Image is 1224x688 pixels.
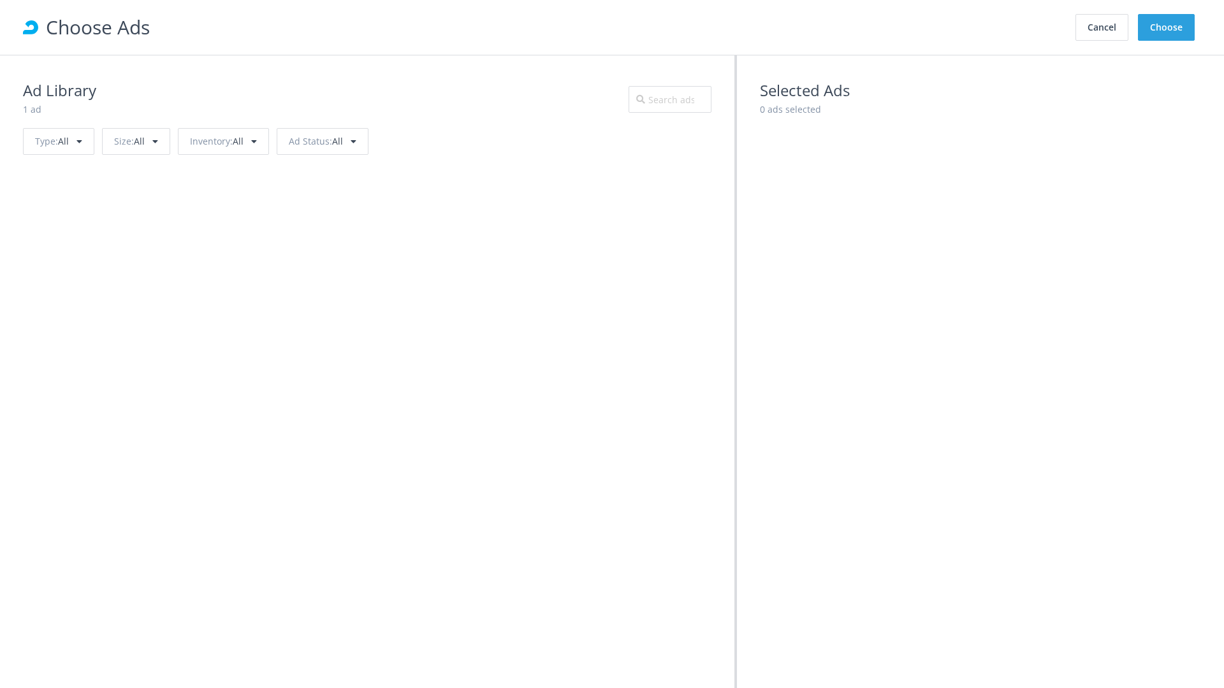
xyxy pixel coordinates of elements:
[102,128,170,155] div: All
[23,20,38,35] div: RollWorks
[289,135,332,147] span: Ad Status :
[1138,14,1195,41] button: Choose
[23,103,41,115] span: 1 ad
[760,78,1201,103] h2: Selected Ads
[629,86,711,113] input: Search ads
[760,103,821,115] span: 0 ads selected
[23,128,94,155] div: All
[277,128,368,155] div: All
[178,128,269,155] div: All
[32,9,58,20] span: Help
[114,135,134,147] span: Size :
[46,12,1072,42] h1: Choose Ads
[190,135,233,147] span: Inventory :
[35,135,58,147] span: Type :
[1075,14,1128,41] button: Cancel
[23,78,96,103] h2: Ad Library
